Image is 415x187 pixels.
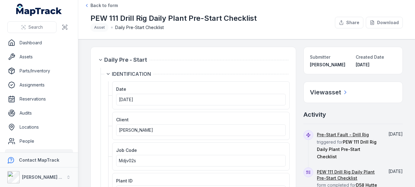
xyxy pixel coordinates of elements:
[5,93,73,105] a: Reservations
[335,17,363,28] button: Share
[5,65,73,77] a: Parts/Inventory
[119,158,136,163] span: Mdjv02s
[310,54,330,60] span: Submitter
[116,86,126,92] span: Date
[90,13,257,23] h1: PEW 111 Drill Rig Daily Plant Pre-Start Checklist
[90,23,108,32] div: Asset
[5,51,73,63] a: Assets
[388,131,403,137] span: [DATE]
[90,2,118,9] span: Back to form
[366,17,403,28] button: Download
[5,135,73,147] a: People
[310,62,345,67] span: [PERSON_NAME]
[388,131,403,137] time: 07/10/2025, 9:10:11 am
[84,2,118,9] a: Back to form
[5,37,73,49] a: Dashboard
[119,127,153,133] span: [PERSON_NAME]
[317,132,369,138] a: Pre-Start Fault - Drill Rig
[119,97,133,102] time: 07/10/2025, 1:00:00 am
[116,117,129,122] span: Client
[7,21,57,33] button: Search
[119,97,133,102] span: [DATE]
[356,62,369,67] time: 07/10/2025, 9:10:11 am
[356,62,369,67] span: [DATE]
[303,110,326,119] h2: Activity
[116,178,133,183] span: Plant ID
[28,24,43,30] span: Search
[5,107,73,119] a: Audits
[388,169,403,174] span: [DATE]
[19,157,59,163] strong: Contact MapTrack
[115,24,164,31] span: Daily Pre-Start Checklist
[310,88,341,97] h2: View asset
[104,56,147,64] span: Daily Pre - Start
[317,169,380,181] a: PEW 111 Drill Rig Daily Plant Pre-Start Checklist
[22,174,72,180] strong: [PERSON_NAME] Group
[5,79,73,91] a: Assignments
[356,54,384,60] span: Created Date
[116,148,137,153] span: Job Code
[16,4,62,16] a: MapTrack
[5,121,73,133] a: Locations
[112,70,151,78] span: IDENTIFICATION
[317,132,376,159] span: triggered for
[317,139,376,159] span: PEW 111 Drill Rig Daily Plant Pre-Start Checklist
[310,88,348,97] a: Viewasset
[388,169,403,174] time: 07/10/2025, 9:10:11 am
[5,149,73,161] a: Forms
